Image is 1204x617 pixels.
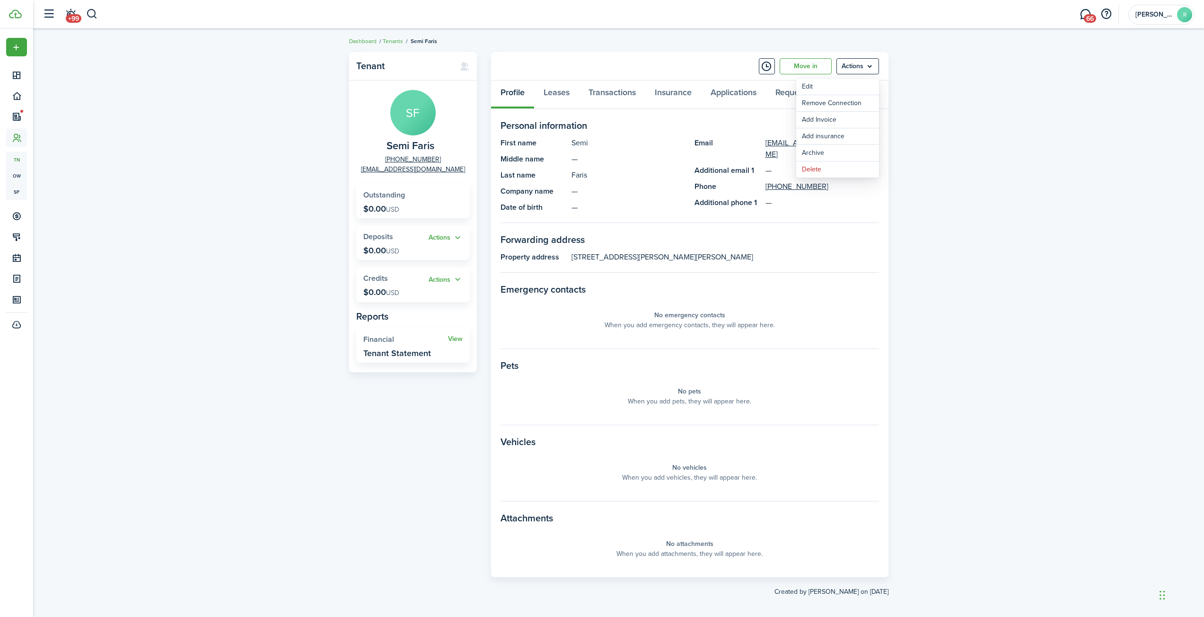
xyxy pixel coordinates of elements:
[363,349,431,358] widget-stats-description: Tenant Statement
[429,232,463,243] button: Actions
[363,273,388,284] span: Credits
[694,181,761,192] panel-main-title: Phone
[836,58,879,74] button: Open menu
[385,154,441,164] a: [PHONE_NUMBER]
[501,232,879,247] panel-main-section-title: Forwarding address
[759,58,775,74] button: Timeline
[571,170,685,181] panel-main-description: Faris
[411,37,437,45] span: Semi Faris
[387,140,434,152] span: Semi Faris
[501,170,567,181] panel-main-title: Last name
[390,90,436,135] avatar-text: SF
[1135,11,1173,18] span: Rodrigo
[501,137,567,149] panel-main-title: First name
[571,153,685,165] panel-main-description: —
[9,9,22,18] img: TenantCloud
[1084,14,1096,23] span: 66
[501,282,879,296] panel-main-section-title: Emergency contacts
[992,236,1204,617] iframe: Chat Widget
[386,288,399,298] span: USD
[628,396,751,406] panel-main-placeholder-description: When you add pets, they will appear here.
[356,61,450,72] panel-main-title: Tenant
[429,274,463,285] button: Open menu
[694,137,761,160] panel-main-title: Email
[766,80,819,109] a: Requests
[796,145,879,161] button: Archive
[694,197,761,208] panel-main-title: Additional phone 1
[501,153,567,165] panel-main-title: Middle name
[672,463,707,473] panel-main-placeholder-title: No vehicles
[701,80,766,109] a: Applications
[616,549,763,559] panel-main-placeholder-description: When you add attachments, they will appear here.
[6,38,27,56] button: Open menu
[501,186,567,197] panel-main-title: Company name
[363,246,399,255] p: $0.00
[796,112,879,128] a: Add Invoice
[579,80,645,109] a: Transactions
[678,386,701,396] panel-main-placeholder-title: No pets
[765,137,879,160] a: [EMAIL_ADDRESS][DOMAIN_NAME]
[645,80,701,109] a: Insurance
[429,232,463,243] button: Open menu
[383,37,403,45] a: Tenants
[501,202,567,213] panel-main-title: Date of birth
[571,202,685,213] panel-main-description: —
[66,14,81,23] span: +99
[501,511,879,525] panel-main-section-title: Attachments
[534,80,579,109] a: Leases
[363,189,405,200] span: Outstanding
[501,435,879,449] panel-main-section-title: Vehicles
[448,335,463,343] a: View
[356,309,470,323] panel-main-subtitle: Reports
[361,164,465,174] a: [EMAIL_ADDRESS][DOMAIN_NAME]
[6,168,27,184] a: ow
[349,37,377,45] a: Dashboard
[1098,6,1114,22] button: Open resource center
[765,181,828,192] a: [PHONE_NUMBER]
[62,2,79,27] a: Notifications
[386,205,399,215] span: USD
[836,58,879,74] menu-btn: Actions
[6,152,27,168] a: tn
[501,358,879,373] panel-main-section-title: Pets
[571,186,685,197] panel-main-description: —
[363,287,399,297] p: $0.00
[40,5,58,23] button: Open sidebar
[363,231,393,242] span: Deposits
[571,137,685,149] panel-main-description: Semi
[796,95,879,111] button: Remove Connection
[1160,581,1165,609] div: Drag
[501,118,879,133] panel-main-section-title: Personal information
[654,310,725,320] panel-main-placeholder-title: No emergency contacts
[1177,7,1192,22] avatar-text: R
[605,320,775,330] panel-main-placeholder-description: When you add emergency contacts, they will appear here.
[363,204,399,214] p: $0.00
[622,473,757,483] panel-main-placeholder-description: When you add vehicles, they will appear here.
[571,251,879,263] panel-main-description: [STREET_ADDRESS][PERSON_NAME][PERSON_NAME]
[429,274,463,285] button: Actions
[6,184,27,200] a: sp
[349,577,888,597] created-at: Created by [PERSON_NAME] on [DATE]
[501,251,567,263] panel-main-title: Property address
[86,6,98,22] button: Search
[780,58,832,74] a: Move in
[694,165,761,176] panel-main-title: Additional email 1
[796,128,879,144] button: Add insurance
[386,246,399,256] span: USD
[1076,2,1094,27] a: Messaging
[796,79,879,95] a: Edit
[363,335,448,344] widget-stats-title: Financial
[666,539,713,549] panel-main-placeholder-title: No attachments
[796,161,879,178] button: Delete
